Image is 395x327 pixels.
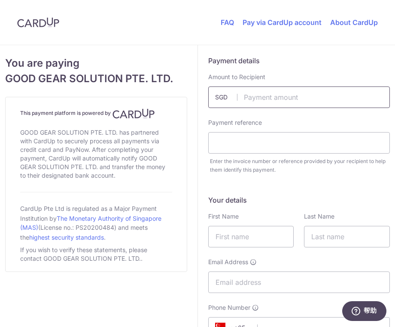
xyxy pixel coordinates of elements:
h5: Your details [208,195,390,205]
label: First Name [208,212,239,221]
input: Payment amount [208,86,390,108]
div: CardUp Pte Ltd is regulated as a Major Payment Institution by (License no.: PS20200484) and meets... [20,203,172,244]
input: First name [208,226,294,247]
h4: This payment platform is powered by [20,108,172,119]
div: Enter the invoice number or reference provided by your recipient to help them identify this payment. [210,157,390,174]
div: If you wish to verify these statements, please contact GOOD GEAR SOLUTION PTE. LTD.. [20,244,172,265]
h5: Payment details [208,56,390,66]
iframe: 打开一个小组件，您可以在其中找到更多信息 [342,301,386,323]
span: GOOD GEAR SOLUTION PTE. LTD. [5,71,187,86]
label: Amount to Recipient [208,73,265,81]
span: Phone Number [208,303,250,312]
label: Last Name [304,212,334,221]
img: CardUp [112,108,155,119]
span: SGD [215,93,237,102]
a: Pay via CardUp account [243,18,322,27]
img: CardUp [17,17,59,28]
span: Email Address [208,258,248,266]
a: The Monetary Authority of Singapore (MAS) [20,215,161,231]
input: Email address [208,271,390,293]
label: Payment reference [208,118,262,127]
a: FAQ [221,18,234,27]
div: GOOD GEAR SOLUTION PTE. LTD. has partnered with CardUp to securely process all payments via credi... [20,126,172,182]
a: About CardUp [330,18,378,27]
span: You are paying [5,56,187,71]
a: highest security standards [29,234,104,241]
input: Last name [304,226,390,247]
